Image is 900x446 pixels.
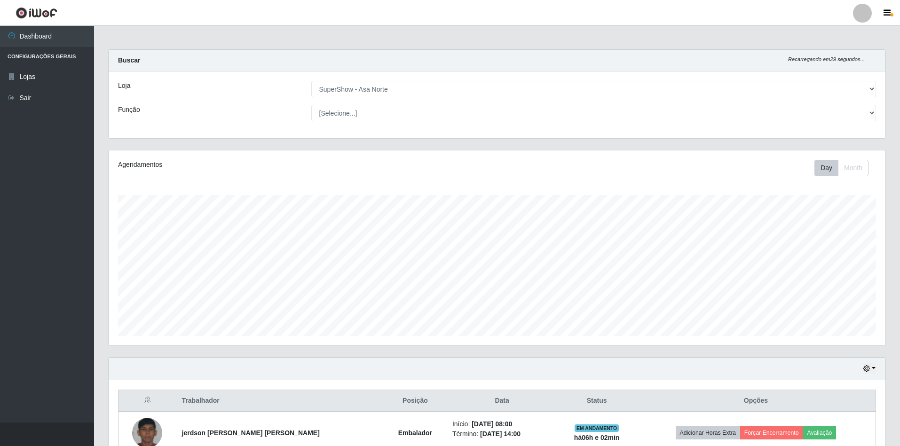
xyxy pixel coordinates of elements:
[176,390,384,412] th: Trabalhador
[814,160,876,176] div: Toolbar with button groups
[814,160,868,176] div: First group
[676,426,740,439] button: Adicionar Horas Extra
[575,424,619,432] span: EM ANDAMENTO
[814,160,838,176] button: Day
[384,390,447,412] th: Posição
[740,426,803,439] button: Forçar Encerramento
[398,429,432,437] strong: Embalador
[118,105,140,115] label: Função
[447,390,557,412] th: Data
[788,56,865,62] i: Recarregando em 29 segundos...
[182,429,320,437] strong: jerdson [PERSON_NAME] [PERSON_NAME]
[636,390,876,412] th: Opções
[118,56,140,64] strong: Buscar
[574,434,620,441] strong: há 06 h e 02 min
[452,419,552,429] li: Início:
[16,7,57,19] img: CoreUI Logo
[557,390,636,412] th: Status
[118,81,130,91] label: Loja
[803,426,836,439] button: Avaliação
[472,420,512,428] time: [DATE] 08:00
[118,160,426,170] div: Agendamentos
[838,160,868,176] button: Month
[452,429,552,439] li: Término:
[480,430,521,438] time: [DATE] 14:00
